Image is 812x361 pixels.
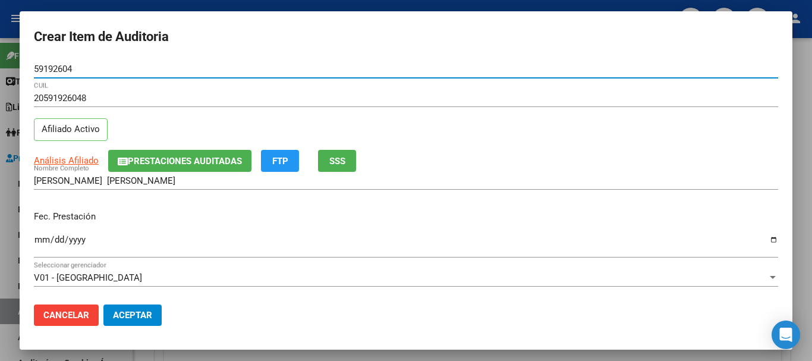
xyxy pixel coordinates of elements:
[272,156,288,167] span: FTP
[34,155,99,166] span: Análisis Afiliado
[34,210,778,224] p: Fec. Prestación
[318,150,356,172] button: SSS
[34,118,108,142] p: Afiliado Activo
[103,305,162,326] button: Aceptar
[43,310,89,321] span: Cancelar
[113,310,152,321] span: Aceptar
[34,26,778,48] h2: Crear Item de Auditoria
[772,321,800,349] div: Open Intercom Messenger
[128,156,242,167] span: Prestaciones Auditadas
[329,156,345,167] span: SSS
[261,150,299,172] button: FTP
[34,272,142,283] span: V01 - [GEOGRAPHIC_DATA]
[34,305,99,326] button: Cancelar
[108,150,251,172] button: Prestaciones Auditadas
